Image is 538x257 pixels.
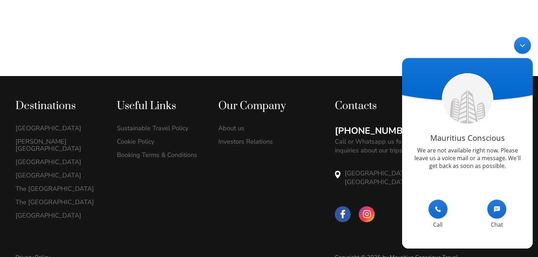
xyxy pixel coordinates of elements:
[15,158,102,165] a: [GEOGRAPHIC_DATA]
[218,125,305,132] a: About us
[15,172,102,179] a: [GEOGRAPHIC_DATA]
[335,125,418,137] a: [PHONE_NUMBER]
[15,125,102,132] a: [GEOGRAPHIC_DATA]
[399,33,536,252] iframe: SalesIQ Chatwindow
[117,138,204,145] a: Cookie Policy
[15,199,102,206] a: The [GEOGRAPHIC_DATA]
[15,138,102,152] a: [PERSON_NAME][GEOGRAPHIC_DATA]
[335,99,523,113] div: Contacts
[15,212,102,219] a: [GEOGRAPHIC_DATA]
[15,185,102,192] a: The [GEOGRAPHIC_DATA]
[117,99,204,113] div: Useful Links
[218,99,305,113] div: Our Company
[335,137,421,155] p: Call or Whatsapp us for inquiries about our trips.
[15,99,102,113] div: Destinations
[345,169,523,187] p: [GEOGRAPHIC_DATA], [GEOGRAPHIC_DATA]. [GEOGRAPHIC_DATA].
[218,138,305,145] a: Investors Relations
[117,125,204,132] a: Sustainable Travel Policy
[117,151,204,158] a: Booking Terms & Conditions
